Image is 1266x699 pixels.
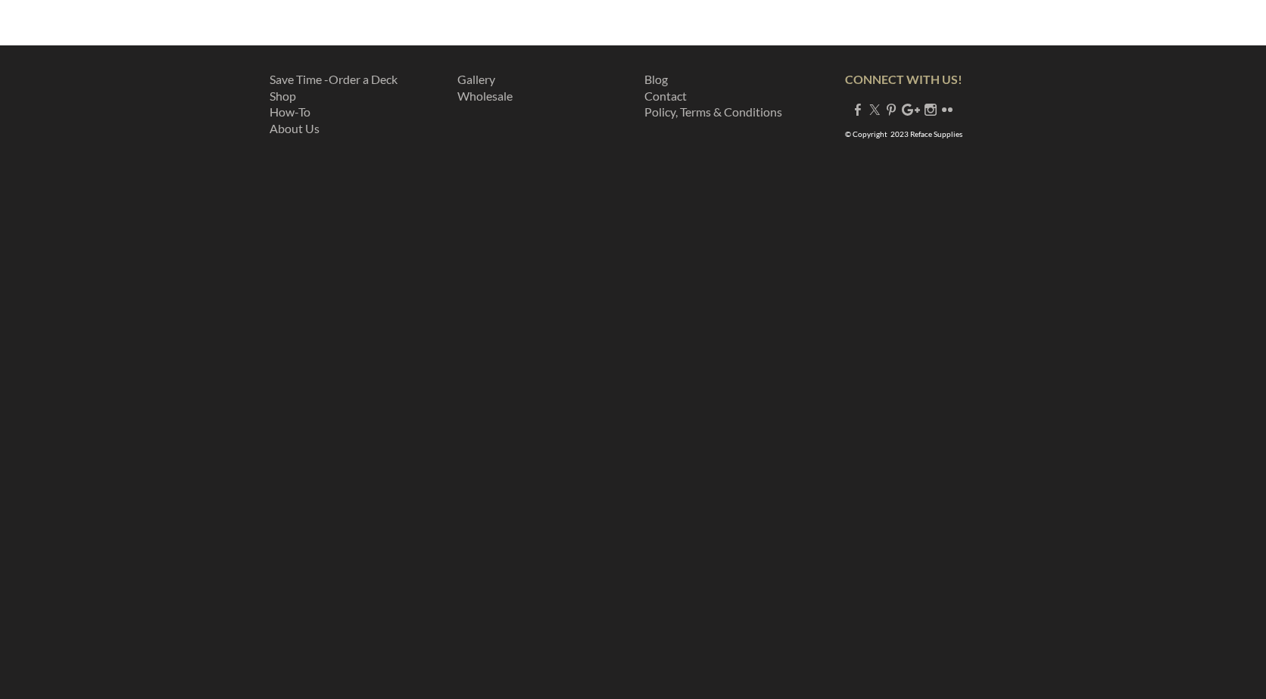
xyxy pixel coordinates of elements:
[644,72,668,86] a: Blog
[270,121,320,135] a: About Us
[457,72,513,103] font: ​
[845,72,962,86] strong: CONNECT WITH US!
[270,89,296,103] a: Shop
[644,104,782,119] a: Policy, Terms & Conditions
[925,102,937,116] a: Instagram
[852,102,864,116] a: Facebook
[941,102,953,116] a: Flickr
[902,102,920,116] a: Plus
[457,89,513,103] a: ​Wholesale
[845,129,962,138] font: © Copyright 2023 Reface Supplies
[644,89,687,103] a: Contact
[885,102,897,116] a: Pinterest
[868,102,881,116] a: Twitter
[270,72,398,86] a: Save Time -Order a Deck
[457,72,495,86] a: Gallery​
[270,104,310,119] a: How-To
